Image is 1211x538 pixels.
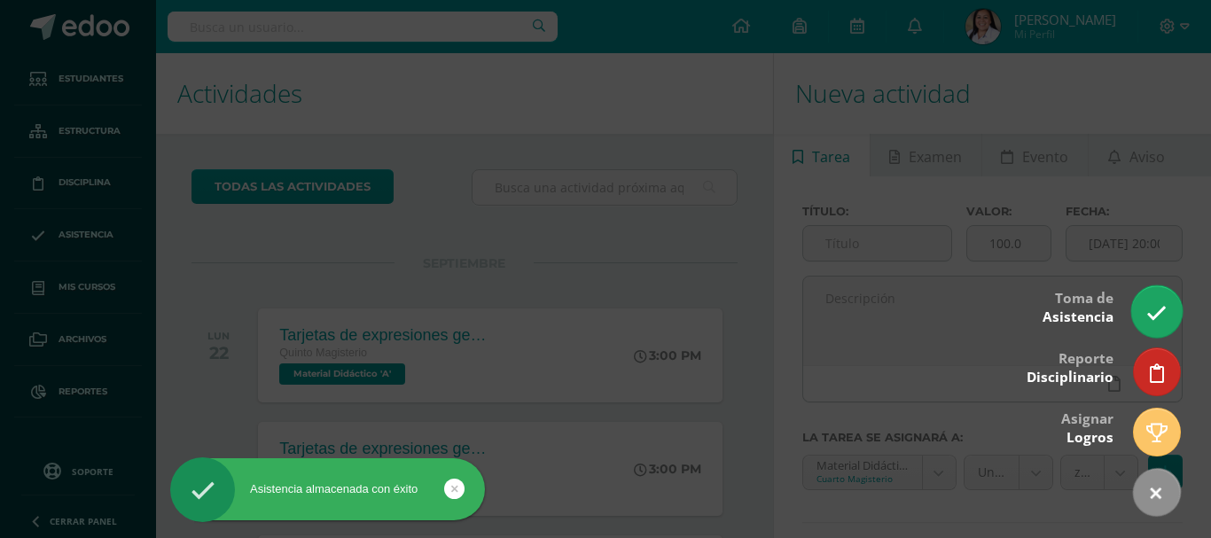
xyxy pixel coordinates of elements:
span: Disciplinario [1027,368,1113,386]
div: Asignar [1061,398,1113,456]
span: Logros [1066,428,1113,447]
div: Asistencia almacenada con éxito [170,481,485,497]
span: Asistencia [1043,308,1113,326]
div: Reporte [1027,338,1113,395]
div: Toma de [1043,277,1113,335]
